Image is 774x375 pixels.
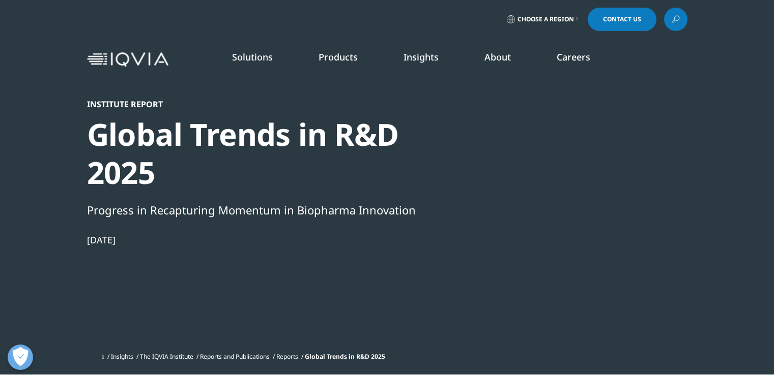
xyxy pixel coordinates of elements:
a: Solutions [232,51,273,63]
span: Contact Us [603,16,641,22]
nav: Primary [173,36,687,83]
a: Insights [111,352,133,361]
a: Products [319,51,358,63]
div: Progress in Recapturing Momentum in Biopharma Innovation [87,201,436,218]
a: Contact Us [588,8,656,31]
a: Reports and Publications [200,352,270,361]
span: Global Trends in R&D 2025 [305,352,385,361]
a: The IQVIA Institute [140,352,193,361]
img: IQVIA Healthcare Information Technology and Pharma Clinical Research Company [87,52,168,67]
button: Open Preferences [8,345,33,370]
a: Reports [276,352,298,361]
div: Institute Report [87,99,436,109]
div: [DATE] [87,234,436,246]
div: Global Trends in R&D 2025 [87,115,436,192]
a: About [484,51,511,63]
a: Careers [557,51,590,63]
span: Choose a Region [518,15,574,23]
a: Insights [404,51,439,63]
